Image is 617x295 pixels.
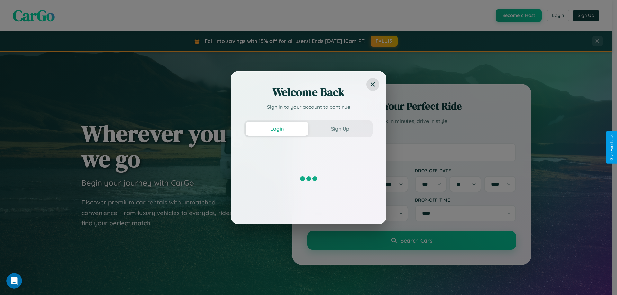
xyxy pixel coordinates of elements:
h2: Welcome Back [244,84,373,100]
button: Login [246,122,308,136]
iframe: Intercom live chat [6,273,22,289]
div: Give Feedback [609,134,614,161]
p: Sign in to your account to continue [244,103,373,111]
button: Sign Up [308,122,371,136]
